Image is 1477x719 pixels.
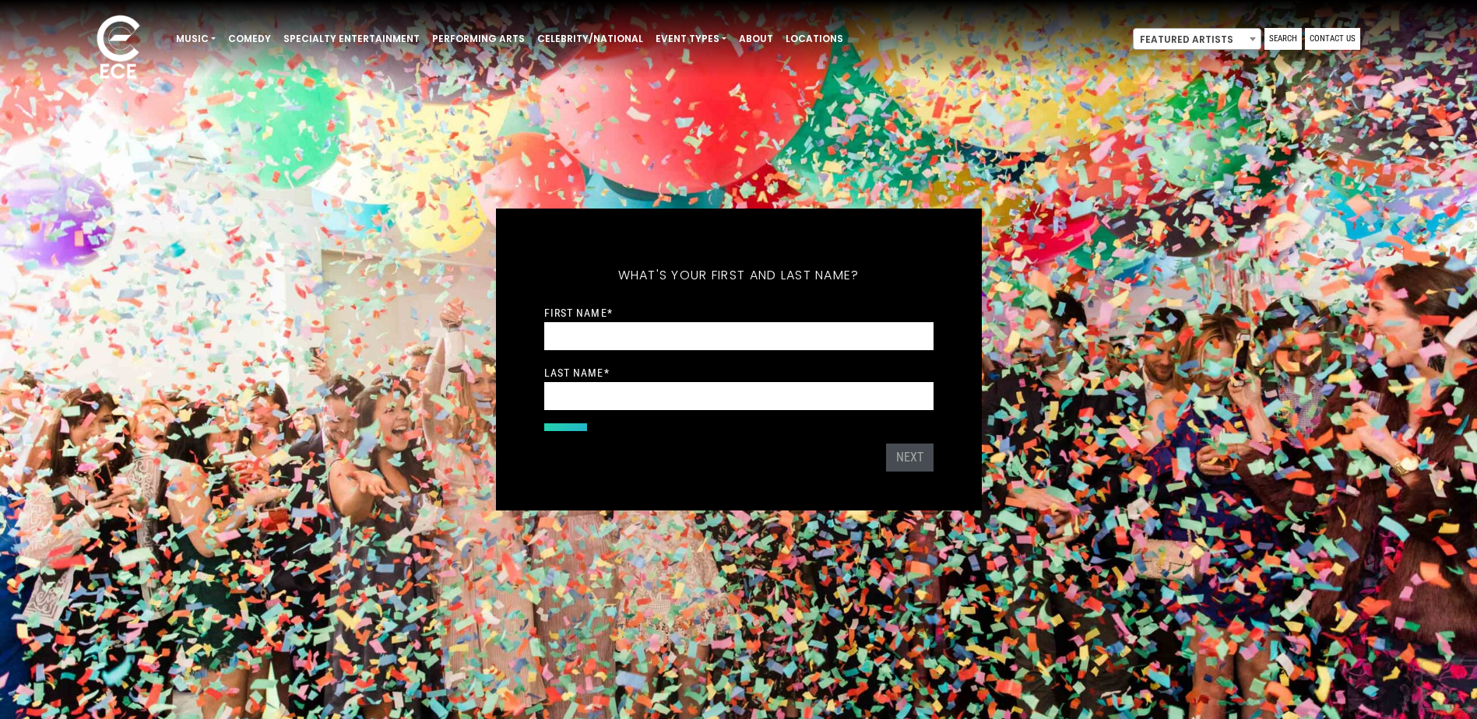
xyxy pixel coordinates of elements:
[1264,28,1302,50] a: Search
[544,306,613,320] label: First Name
[779,26,849,52] a: Locations
[649,26,733,52] a: Event Types
[170,26,222,52] a: Music
[1133,28,1261,50] span: Featured Artists
[1305,28,1360,50] a: Contact Us
[222,26,277,52] a: Comedy
[733,26,779,52] a: About
[426,26,531,52] a: Performing Arts
[531,26,649,52] a: Celebrity/National
[544,366,610,380] label: Last Name
[1134,29,1261,51] span: Featured Artists
[79,11,157,86] img: ece_new_logo_whitev2-1.png
[544,247,934,303] h5: What's your first and last name?
[277,26,426,52] a: Specialty Entertainment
